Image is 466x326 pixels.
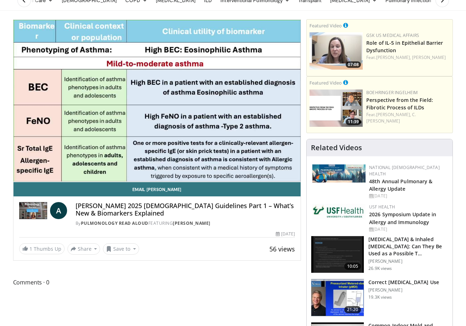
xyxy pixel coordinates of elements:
img: Pulmonology Read Aloud [19,202,47,219]
img: 37481b79-d16e-4fea-85a1-c1cf910aa164.150x105_q85_crop-smart_upscale.jpg [311,236,364,273]
p: 26.9K views [368,266,392,271]
img: 83368e75-cbec-4bae-ae28-7281c4be03a9.png.150x105_q85_crop-smart_upscale.jpg [309,32,363,70]
a: USF Health [369,204,395,210]
a: Perspective from the Field: Fibrotic Process of ILDs [366,97,433,111]
div: [DATE] [369,226,447,233]
span: 11:39 [346,119,361,125]
h3: [MEDICAL_DATA] & Inhaled [MEDICAL_DATA]: Can They Be Used as a Possible T… [368,236,448,257]
a: 1 Thumbs Up [19,243,65,254]
span: 07:08 [346,61,361,68]
a: 10:05 [MEDICAL_DATA] & Inhaled [MEDICAL_DATA]: Can They Be Used as a Possible T… [PERSON_NAME] 26... [311,236,448,273]
a: A [50,202,67,219]
video-js: Video Player [13,20,301,182]
small: Featured Video [309,80,342,86]
a: Email [PERSON_NAME] [13,182,301,196]
p: [PERSON_NAME] [368,287,439,293]
div: Feat. [366,54,450,61]
div: [DATE] [369,193,447,199]
p: 19.3K views [368,294,392,300]
a: [PERSON_NAME], [376,54,411,60]
a: [PERSON_NAME], [376,112,411,118]
div: By FEATURING [76,220,295,227]
a: GSK US Medical Affairs [366,32,419,38]
img: 24f79869-bf8a-4040-a4ce-e7186897569f.150x105_q85_crop-smart_upscale.jpg [311,279,364,316]
a: National [DEMOGRAPHIC_DATA] Health [369,164,440,177]
span: 21:20 [344,306,361,313]
img: b90f5d12-84c1-472e-b843-5cad6c7ef911.jpg.150x105_q85_autocrop_double_scale_upscale_version-0.2.jpg [312,164,366,183]
span: 10:05 [344,263,361,270]
span: Comments 0 [13,278,301,287]
a: Role of IL-5 in Epithelial Barrier Dysfunction [366,39,443,54]
div: [DATE] [276,231,295,237]
a: 48th Annual Pulmonary & Allergy Update [369,178,432,192]
div: Feat. [366,112,450,124]
a: C. [PERSON_NAME] [366,112,416,124]
p: [PERSON_NAME] [368,259,448,264]
a: 21:20 Correct [MEDICAL_DATA] Use [PERSON_NAME] 19.3K views [311,279,448,316]
h4: [PERSON_NAME] 2025 [DEMOGRAPHIC_DATA] Guidelines Part 1 – What’s New & Biomarkers Explained [76,202,295,217]
a: 11:39 [309,89,363,127]
a: [PERSON_NAME] [412,54,446,60]
img: 6ba8804a-8538-4002-95e7-a8f8012d4a11.png.150x105_q85_autocrop_double_scale_upscale_version-0.2.jpg [312,204,366,219]
a: [PERSON_NAME] [173,220,210,226]
a: Pulmonology Read Aloud [81,220,148,226]
img: 0d260a3c-dea8-4d46-9ffd-2859801fb613.png.150x105_q85_crop-smart_upscale.png [309,89,363,127]
span: 56 views [269,245,295,253]
button: Share [67,243,100,255]
h4: Related Videos [311,143,362,152]
h3: Correct [MEDICAL_DATA] Use [368,279,439,286]
button: Save to [103,243,139,255]
span: 1 [29,245,32,252]
a: Boehringer Ingelheim [366,89,418,96]
a: 07:08 [309,32,363,70]
a: 2026 Symposium Update in Allergy and Immunology [369,211,436,225]
small: Featured Video [309,22,342,29]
